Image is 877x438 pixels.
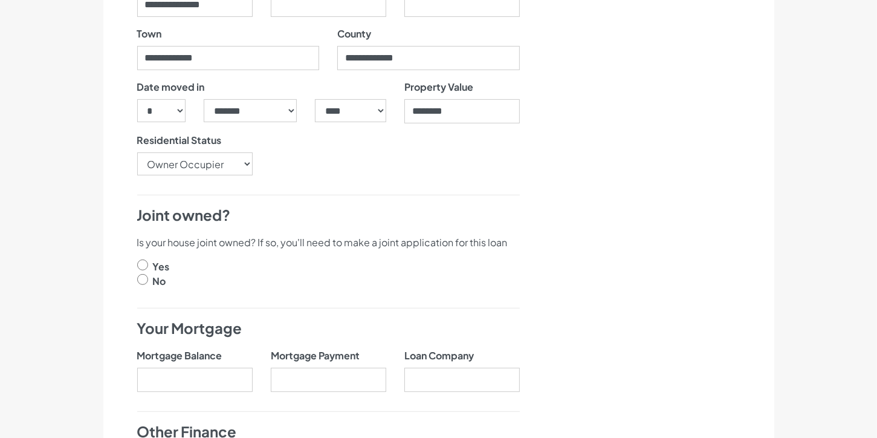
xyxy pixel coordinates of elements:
label: Residential Status [137,133,222,148]
label: Loan Company [404,348,474,363]
label: No [152,274,166,289]
label: Town [137,27,162,41]
label: Property Value [404,80,473,94]
label: Date moved in [137,80,205,94]
label: Mortgage Payment [271,348,360,363]
p: Is your house joint owned? If so, you'll need to make a joint application for this loan [137,235,520,250]
label: County [337,27,371,41]
label: Mortgage Balance [137,348,222,363]
h4: Joint owned? [137,205,520,226]
label: Yes [152,260,169,274]
h4: Your Mortgage [137,318,520,339]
